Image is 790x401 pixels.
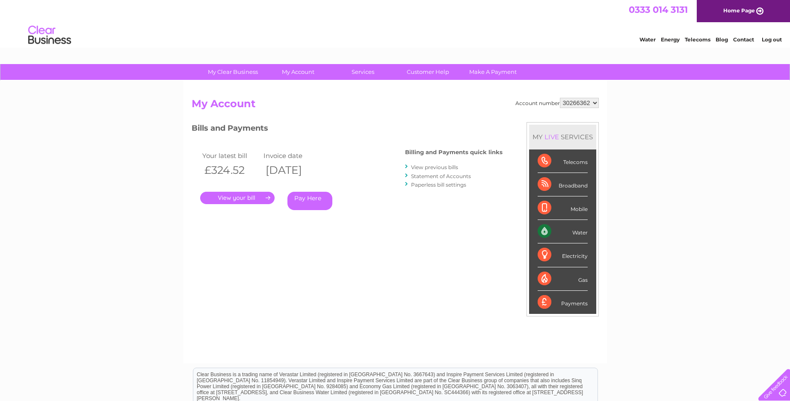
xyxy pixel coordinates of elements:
[538,196,588,220] div: Mobile
[200,161,262,179] th: £324.52
[538,267,588,291] div: Gas
[411,164,458,170] a: View previous bills
[200,150,262,161] td: Your latest bill
[393,64,463,80] a: Customer Help
[411,173,471,179] a: Statement of Accounts
[405,149,503,155] h4: Billing and Payments quick links
[411,181,466,188] a: Paperless bill settings
[538,291,588,314] div: Payments
[538,220,588,243] div: Water
[192,122,503,137] h3: Bills and Payments
[661,36,680,43] a: Energy
[198,64,268,80] a: My Clear Business
[28,22,71,48] img: logo.png
[261,161,323,179] th: [DATE]
[458,64,528,80] a: Make A Payment
[200,192,275,204] a: .
[287,192,332,210] a: Pay Here
[716,36,728,43] a: Blog
[193,5,598,41] div: Clear Business is a trading name of Verastar Limited (registered in [GEOGRAPHIC_DATA] No. 3667643...
[328,64,398,80] a: Services
[261,150,323,161] td: Invoice date
[538,173,588,196] div: Broadband
[543,133,561,141] div: LIVE
[263,64,333,80] a: My Account
[685,36,710,43] a: Telecoms
[538,243,588,267] div: Electricity
[515,98,599,108] div: Account number
[639,36,656,43] a: Water
[629,4,688,15] a: 0333 014 3131
[192,98,599,114] h2: My Account
[538,149,588,173] div: Telecoms
[762,36,782,43] a: Log out
[733,36,754,43] a: Contact
[529,125,596,149] div: MY SERVICES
